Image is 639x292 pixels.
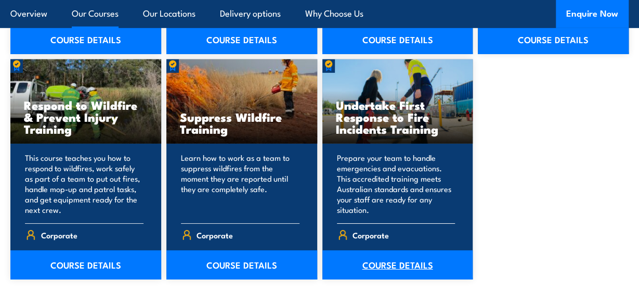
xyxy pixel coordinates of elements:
[180,111,304,135] h3: Suppress Wildfire Training
[353,227,389,243] span: Corporate
[181,153,299,215] p: Learn how to work as a team to suppress wildfires from the moment they are reported until they ar...
[336,99,460,135] h3: Undertake First Response to Fire Incidents Training
[478,25,629,54] a: COURSE DETAILS
[322,25,473,54] a: COURSE DETAILS
[197,227,233,243] span: Corporate
[166,25,317,54] a: COURSE DETAILS
[24,99,148,135] h3: Respond to Wildfire & Prevent Injury Training
[10,25,161,54] a: COURSE DETAILS
[25,153,144,215] p: This course teaches you how to respond to wildfires, work safely as part of a team to put out fir...
[337,153,455,215] p: Prepare your team to handle emergencies and evacuations. This accredited training meets Australia...
[322,250,473,280] a: COURSE DETAILS
[166,250,317,280] a: COURSE DETAILS
[41,227,77,243] span: Corporate
[10,250,161,280] a: COURSE DETAILS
